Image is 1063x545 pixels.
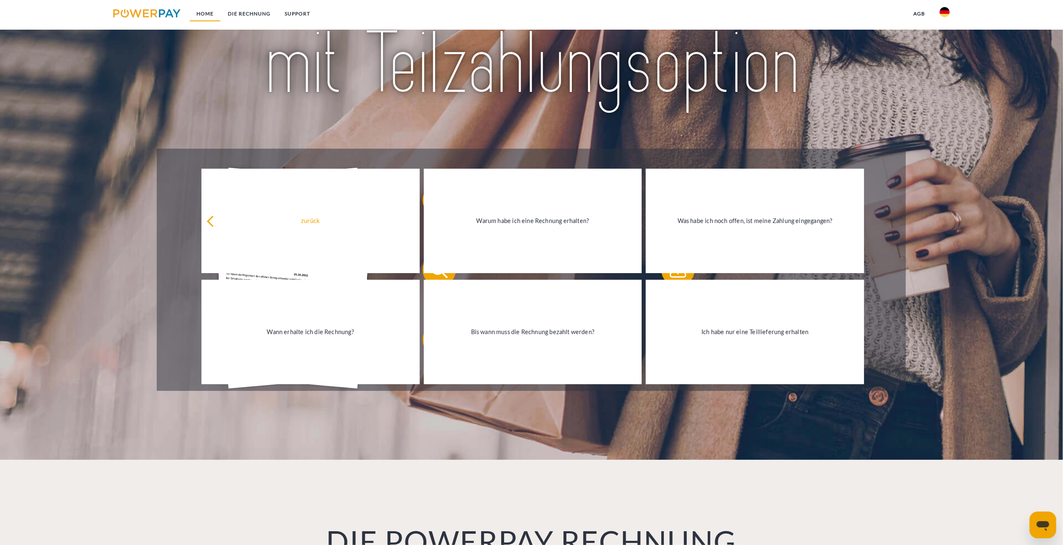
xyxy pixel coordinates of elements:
iframe: Schaltfläche zum Öffnen des Messaging-Fensters [1030,512,1056,538]
div: Ich habe nur eine Teillieferung erhalten [651,326,859,337]
div: Bis wann muss die Rechnung bezahlt werden? [429,326,637,337]
a: Home [189,6,221,21]
img: logo-powerpay.svg [113,9,181,18]
div: Warum habe ich eine Rechnung erhalten? [429,215,637,226]
img: de [940,7,950,17]
div: Was habe ich noch offen, ist meine Zahlung eingegangen? [651,215,859,226]
a: SUPPORT [278,6,317,21]
div: zurück [206,215,415,226]
a: agb [907,6,933,21]
div: Wann erhalte ich die Rechnung? [206,326,415,337]
a: DIE RECHNUNG [221,6,278,21]
a: Was habe ich noch offen, ist meine Zahlung eingegangen? [646,169,864,273]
